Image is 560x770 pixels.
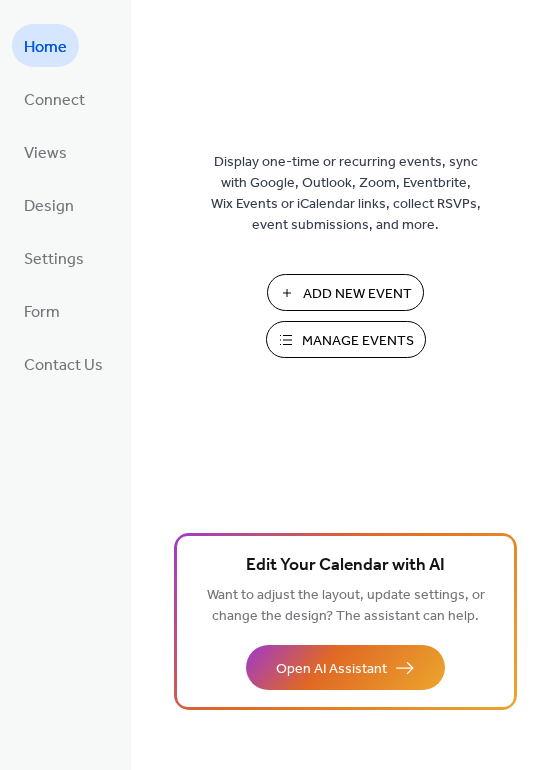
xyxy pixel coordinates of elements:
a: Home [12,24,79,67]
span: Display one-time or recurring events, sync with Google, Outlook, Zoom, Eventbrite, Wix Events or ... [211,152,481,236]
a: Design [12,183,86,226]
span: Edit Your Calendar with AI [246,552,445,580]
span: Contact Us [24,350,103,381]
span: Views [24,138,67,169]
span: Add New Event [303,284,412,305]
button: Open AI Assistant [246,645,445,690]
span: Design [24,191,74,222]
button: Add New Event [267,274,424,311]
a: Connect [12,77,97,120]
span: Connect [24,85,85,116]
a: Views [12,130,79,173]
span: Manage Events [302,331,414,352]
span: Want to adjust the layout, update settings, or change the design? The assistant can help. [207,582,485,630]
a: Form [12,289,72,332]
span: Open AI Assistant [276,659,387,680]
button: Manage Events [266,321,426,358]
span: Form [24,297,60,328]
span: Home [24,32,67,63]
a: Settings [12,236,96,279]
a: Contact Us [12,342,115,385]
span: Settings [24,244,84,275]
